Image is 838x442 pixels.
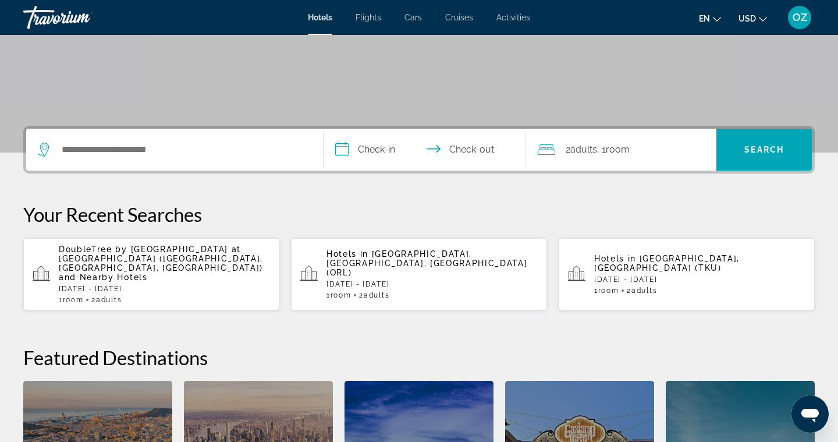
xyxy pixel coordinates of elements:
[23,238,279,311] button: DoubleTree by [GEOGRAPHIC_DATA] at [GEOGRAPHIC_DATA] ([GEOGRAPHIC_DATA], [GEOGRAPHIC_DATA], [GEOG...
[61,141,306,158] input: Search hotel destination
[594,254,636,263] span: Hotels in
[59,296,83,304] span: 1
[744,145,784,154] span: Search
[291,238,547,311] button: Hotels in [GEOGRAPHIC_DATA], [GEOGRAPHIC_DATA], [GEOGRAPHIC_DATA] (ORL)[DATE] - [DATE]1Room2Adults
[716,129,812,171] button: Search
[566,142,597,158] span: 2
[326,291,351,299] span: 1
[326,280,538,288] p: [DATE] - [DATE]
[356,13,381,22] a: Flights
[326,249,527,277] span: [GEOGRAPHIC_DATA], [GEOGRAPHIC_DATA], [GEOGRAPHIC_DATA] (ORL)
[594,275,805,284] p: [DATE] - [DATE]
[784,5,815,30] button: User Menu
[23,346,815,369] h2: Featured Destinations
[606,144,630,155] span: Room
[59,245,263,273] span: DoubleTree by [GEOGRAPHIC_DATA] at [GEOGRAPHIC_DATA] ([GEOGRAPHIC_DATA], [GEOGRAPHIC_DATA], [GEOG...
[594,287,619,295] span: 1
[96,296,122,304] span: Adults
[404,13,422,22] a: Cars
[597,142,630,158] span: , 1
[26,129,812,171] div: Search widget
[359,291,389,299] span: 2
[23,2,140,33] a: Travorium
[59,285,270,293] p: [DATE] - [DATE]
[331,291,351,299] span: Room
[793,12,807,23] span: OZ
[738,10,767,27] button: Change currency
[627,287,657,295] span: 2
[594,254,740,273] span: [GEOGRAPHIC_DATA], [GEOGRAPHIC_DATA] (TKU)
[308,13,332,22] a: Hotels
[631,287,657,295] span: Adults
[526,129,717,171] button: Travelers: 2 adults, 0 children
[496,13,530,22] a: Activities
[91,296,122,304] span: 2
[23,203,815,226] p: Your Recent Searches
[570,144,597,155] span: Adults
[63,296,84,304] span: Room
[364,291,389,299] span: Adults
[445,13,473,22] a: Cruises
[326,249,368,259] span: Hotels in
[791,395,829,433] iframe: Кнопка запуска окна обмена сообщениями
[699,10,721,27] button: Change language
[598,287,619,295] span: Room
[738,14,756,23] span: USD
[559,238,815,311] button: Hotels in [GEOGRAPHIC_DATA], [GEOGRAPHIC_DATA] (TKU)[DATE] - [DATE]1Room2Adults
[324,129,526,171] button: Select check in and out date
[699,14,710,23] span: en
[59,273,148,282] span: and Nearby Hotels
